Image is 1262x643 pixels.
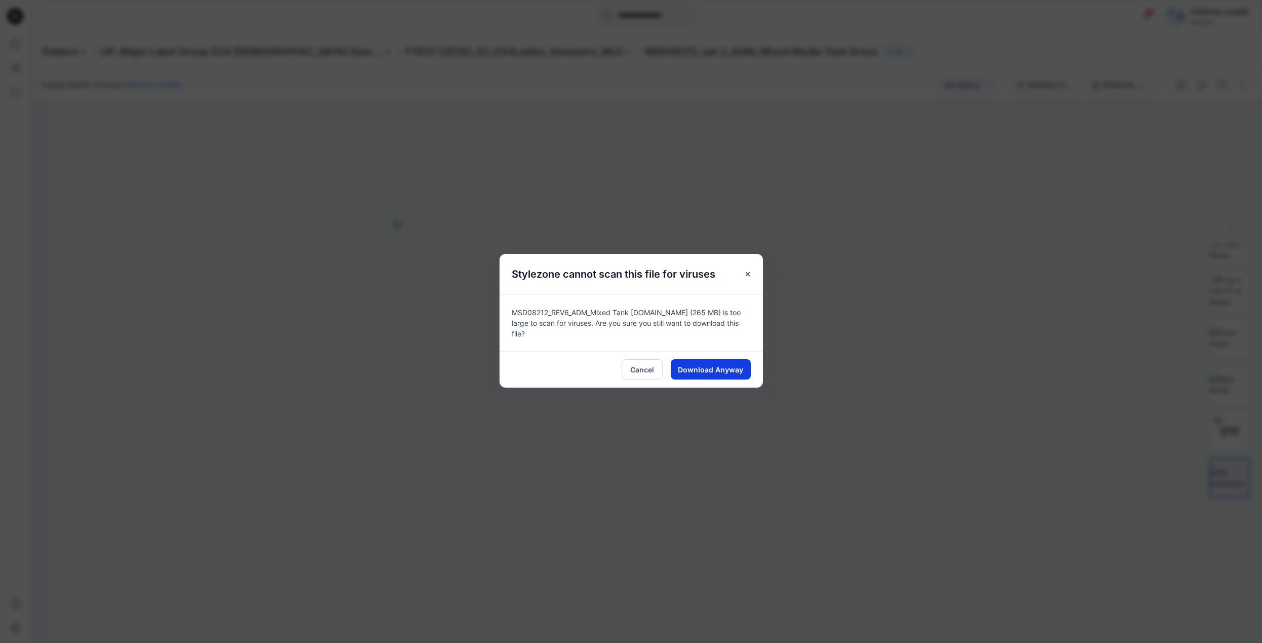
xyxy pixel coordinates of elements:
[630,364,654,375] span: Cancel
[622,359,663,380] button: Cancel
[500,294,763,351] div: MSD08212_REV6_ADM_Mixed Tank [DOMAIN_NAME] (265 MB) is too large to scan for viruses. Are you sur...
[671,359,751,380] button: Download Anyway
[678,364,743,375] span: Download Anyway
[500,254,728,294] h5: Stylezone cannot scan this file for viruses
[739,265,757,283] button: Close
